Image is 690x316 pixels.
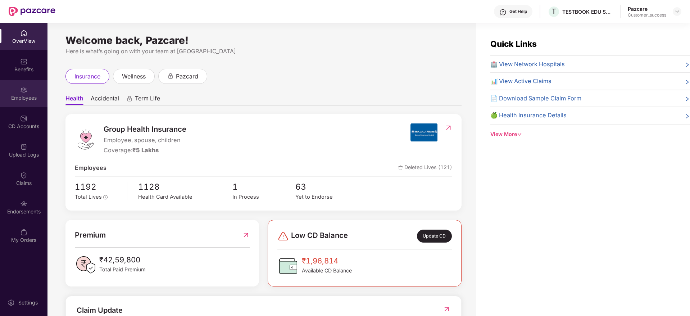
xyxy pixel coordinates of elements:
[20,229,27,236] img: svg+xml;base64,PHN2ZyBpZD0iTXlfT3JkZXJzIiBkYXRhLW5hbWU9Ik15IE9yZGVycyIgeG1sbnM9Imh0dHA6Ly93d3cudz...
[75,180,122,193] span: 1192
[91,95,119,105] span: Accidental
[291,230,348,243] span: Low CD Balance
[517,132,522,137] span: down
[562,8,613,15] div: TESTBOOK EDU SOLUTIONS PRIVATE LIMITED
[104,136,186,145] span: Employee, spouse, children
[122,72,146,81] span: wellness
[490,77,551,86] span: 📊 View Active Claims
[99,266,146,274] span: Total Paid Premium
[443,306,450,313] img: RedirectIcon
[674,9,680,14] img: svg+xml;base64,PHN2ZyBpZD0iRHJvcGRvd24tMzJ4MzIiIHhtbG5zPSJodHRwOi8vd3d3LnczLm9yZy8yMDAwL3N2ZyIgd2...
[417,230,452,243] div: Update CD
[628,5,666,12] div: Pazcare
[398,163,452,173] span: Deleted Lives (121)
[398,166,403,170] img: deleteIcon
[103,195,108,199] span: info-circle
[628,12,666,18] div: Customer_success
[74,72,100,81] span: insurance
[277,255,299,277] img: CDBalanceIcon
[20,58,27,65] img: svg+xml;base64,PHN2ZyBpZD0iQmVuZWZpdHMiIHhtbG5zPSJodHRwOi8vd3d3LnczLm9yZy8yMDAwL3N2ZyIgd2lkdGg9Ij...
[490,39,537,49] span: Quick Links
[20,200,27,207] img: svg+xml;base64,PHN2ZyBpZD0iRW5kb3JzZW1lbnRzIiB4bWxucz0iaHR0cDovL3d3dy53My5vcmcvMjAwMC9zdmciIHdpZH...
[104,146,186,155] div: Coverage:
[684,61,690,69] span: right
[551,7,556,16] span: T
[8,299,15,306] img: svg+xml;base64,PHN2ZyBpZD0iU2V0dGluZy0yMHgyMCIgeG1sbnM9Imh0dHA6Ly93d3cudzMub3JnLzIwMDAvc3ZnIiB3aW...
[490,94,581,103] span: 📄 Download Sample Claim Form
[75,229,106,241] span: Premium
[77,305,123,316] div: Claim Update
[20,86,27,94] img: svg+xml;base64,PHN2ZyBpZD0iRW1wbG95ZWVzIiB4bWxucz0iaHR0cDovL3d3dy53My5vcmcvMjAwMC9zdmciIHdpZHRoPS...
[75,254,96,276] img: PaidPremiumIcon
[9,7,55,16] img: New Pazcare Logo
[242,229,250,241] img: RedirectIcon
[684,112,690,120] span: right
[176,72,198,81] span: pazcard
[138,193,232,201] div: Health Card Available
[20,143,27,150] img: svg+xml;base64,PHN2ZyBpZD0iVXBsb2FkX0xvZ3MiIGRhdGEtbmFtZT0iVXBsb2FkIExvZ3MiIHhtbG5zPSJodHRwOi8vd3...
[490,111,567,120] span: 🍏 Health Insurance Details
[104,123,186,135] span: Group Health Insurance
[295,180,358,193] span: 63
[75,128,96,150] img: logo
[65,95,83,105] span: Health
[99,254,146,266] span: ₹42,59,800
[490,60,565,69] span: 🏥 View Network Hospitals
[684,78,690,86] span: right
[20,172,27,179] img: svg+xml;base64,PHN2ZyBpZD0iQ2xhaW0iIHhtbG5zPSJodHRwOi8vd3d3LnczLm9yZy8yMDAwL3N2ZyIgd2lkdGg9IjIwIi...
[232,180,295,193] span: 1
[75,163,106,173] span: Employees
[135,95,160,105] span: Term Life
[232,193,295,201] div: In Process
[490,130,690,138] div: View More
[132,146,159,154] span: ₹5 Lakhs
[75,194,102,200] span: Total Lives
[20,30,27,37] img: svg+xml;base64,PHN2ZyBpZD0iSG9tZSIgeG1sbnM9Imh0dHA6Ly93d3cudzMub3JnLzIwMDAvc3ZnIiB3aWR0aD0iMjAiIG...
[295,193,358,201] div: Yet to Endorse
[684,95,690,103] span: right
[277,230,289,242] img: svg+xml;base64,PHN2ZyBpZD0iRGFuZ2VyLTMyeDMyIiB4bWxucz0iaHR0cDovL3d3dy53My5vcmcvMjAwMC9zdmciIHdpZH...
[445,124,452,131] img: RedirectIcon
[65,47,462,56] div: Here is what’s going on with your team at [GEOGRAPHIC_DATA]
[167,73,174,79] div: animation
[410,123,437,141] img: insurerIcon
[509,9,527,14] div: Get Help
[302,267,352,275] span: Available CD Balance
[65,37,462,43] div: Welcome back, Pazcare!
[499,9,507,16] img: svg+xml;base64,PHN2ZyBpZD0iSGVscC0zMngzMiIgeG1sbnM9Imh0dHA6Ly93d3cudzMub3JnLzIwMDAvc3ZnIiB3aWR0aD...
[138,180,232,193] span: 1128
[126,95,133,102] div: animation
[20,115,27,122] img: svg+xml;base64,PHN2ZyBpZD0iQ0RfQWNjb3VudHMiIGRhdGEtbmFtZT0iQ0QgQWNjb3VudHMiIHhtbG5zPSJodHRwOi8vd3...
[302,255,352,267] span: ₹1,96,814
[16,299,40,306] div: Settings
